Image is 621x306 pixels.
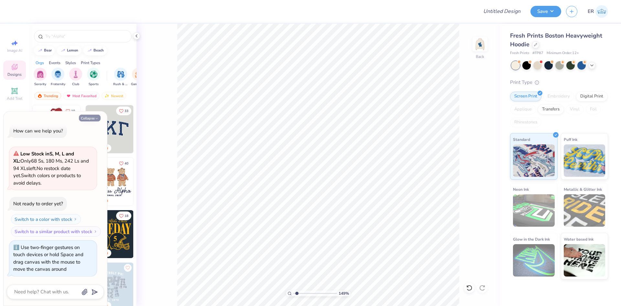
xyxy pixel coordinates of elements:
[79,115,101,121] button: Collapse
[11,214,81,224] button: Switch to a color with stock
[513,186,529,193] span: Neon Ink
[564,136,577,143] span: Puff Ink
[133,158,181,206] img: d12c9beb-9502-45c7-ae94-40b97fdd6040
[34,68,47,87] div: filter for Sorority
[36,60,44,66] div: Orgs
[34,68,47,87] button: filter button
[510,32,602,48] span: Fresh Prints Boston Heavyweight Hoodie
[104,94,110,98] img: Newest.gif
[72,82,79,87] span: Club
[474,38,486,51] img: Back
[13,200,63,207] div: Not ready to order yet?
[13,244,83,273] div: Use two-finger gestures on touch devices or hold Space and drag canvas with the mouse to move the...
[478,5,526,18] input: Untitled Design
[63,92,100,100] div: Most Favorited
[131,68,146,87] div: filter for Game Day
[586,105,601,114] div: Foil
[13,128,63,134] div: How can we help you?
[564,194,605,227] img: Metallic & Glitter Ink
[73,217,77,221] img: Switch to a color with stock
[34,46,55,55] button: bear
[543,92,574,101] div: Embroidery
[13,165,71,179] span: No restock date yet.
[510,92,541,101] div: Screen Print
[117,71,125,78] img: Rush & Bid Image
[72,71,79,78] img: Club Image
[564,236,594,243] span: Water based Ink
[102,92,126,100] div: Newest
[45,33,127,40] input: Try "Alpha"
[11,226,101,237] button: Switch to a similar product with stock
[34,92,61,100] div: Trending
[513,194,555,227] img: Neon Ink
[37,94,42,98] img: trending.gif
[80,105,128,153] img: e74243e0-e378-47aa-a400-bc6bcb25063a
[510,79,608,86] div: Print Type
[125,109,128,113] span: 33
[81,60,100,66] div: Print Types
[13,151,89,186] span: Only 68 Ss, 180 Ms, 242 Ls and 94 XLs left. Switch colors or products to avoid delays.
[7,72,22,77] span: Designs
[44,49,52,52] div: bear
[86,210,134,258] img: b8819b5f-dd70-42f8-b218-32dd770f7b03
[131,68,146,87] button: filter button
[588,5,608,18] a: ER
[89,82,99,87] span: Sports
[87,68,100,87] div: filter for Sports
[51,68,65,87] div: filter for Fraternity
[131,82,146,87] span: Game Day
[538,105,564,114] div: Transfers
[57,46,81,55] button: lemon
[476,54,484,60] div: Back
[87,68,100,87] button: filter button
[13,151,74,164] strong: Low Stock in S, M, L and XL :
[125,214,128,218] span: 18
[133,105,181,153] img: edfb13fc-0e43-44eb-bea2-bf7fc0dd67f9
[113,68,128,87] button: filter button
[339,290,349,296] span: 149 %
[547,51,579,56] span: Minimum Order: 12 +
[38,49,43,52] img: trend_line.gif
[510,118,541,127] div: Rhinestones
[564,186,602,193] span: Metallic & Glitter Ink
[34,82,46,87] span: Sorority
[54,71,61,78] img: Fraternity Image
[116,211,131,220] button: Like
[564,144,605,177] img: Puff Ink
[51,68,65,87] button: filter button
[133,210,181,258] img: 2b704b5a-84f6-4980-8295-53d958423ff9
[513,136,530,143] span: Standard
[87,49,92,52] img: trend_line.gif
[530,6,561,17] button: Save
[513,144,555,177] img: Standard
[69,68,82,87] button: filter button
[124,264,132,272] button: Like
[7,48,22,53] span: Image AI
[7,96,22,101] span: Add Text
[63,107,78,115] button: Like
[125,162,128,165] span: 40
[513,236,550,243] span: Glow in the Dark Ink
[564,244,605,277] img: Water based Ink
[32,105,80,153] img: 587403a7-0594-4a7f-b2bd-0ca67a3ff8dd
[576,92,607,101] div: Digital Print
[67,49,78,52] div: lemon
[510,105,536,114] div: Applique
[566,105,584,114] div: Vinyl
[69,68,82,87] div: filter for Club
[60,49,66,52] img: trend_line.gif
[595,5,608,18] img: Elijah Roquero
[90,71,97,78] img: Sports Image
[135,71,142,78] img: Game Day Image
[113,82,128,87] span: Rush & Bid
[116,159,131,168] button: Like
[93,230,97,233] img: Switch to a similar product with stock
[510,51,529,56] span: Fresh Prints
[532,51,543,56] span: # FP87
[86,158,134,206] img: a3be6b59-b000-4a72-aad0-0c575b892a6b
[83,46,107,55] button: beach
[65,60,76,66] div: Styles
[113,68,128,87] div: filter for Rush & Bid
[66,94,71,98] img: most_fav.gif
[116,107,131,115] button: Like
